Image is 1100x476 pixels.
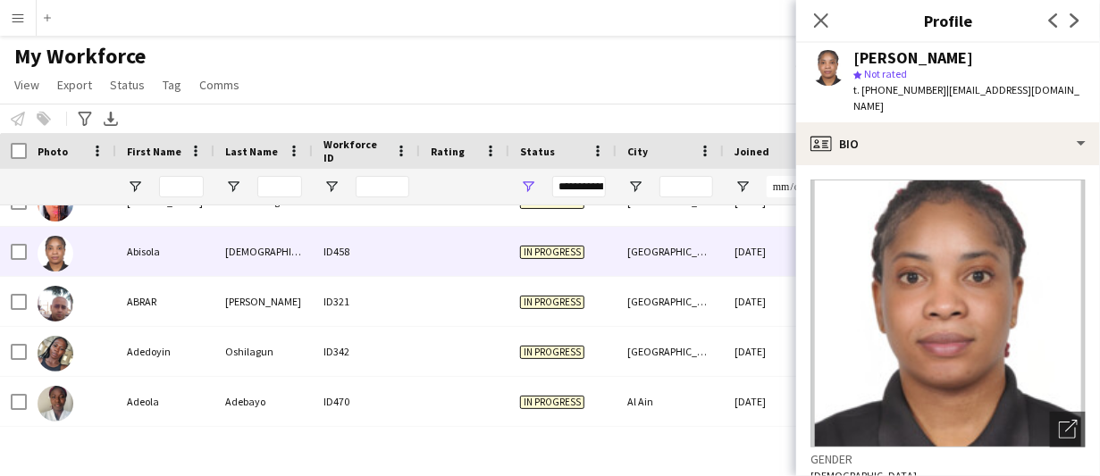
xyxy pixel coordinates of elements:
span: Photo [38,145,68,158]
app-action-btn: Advanced filters [74,108,96,129]
div: Afeez [116,427,214,476]
div: [GEOGRAPHIC_DATA] [617,227,724,276]
a: View [7,73,46,96]
div: [DATE] [724,227,831,276]
span: Status [520,145,555,158]
div: Al Ain [617,377,724,426]
span: Joined [735,145,769,158]
div: ID342 [313,327,420,376]
img: Adedoyin Oshilagun [38,336,73,372]
img: Abisola Duyilemi [38,236,73,271]
div: ID470 [313,377,420,426]
span: Not rated [864,67,907,80]
h3: Gender [810,451,1086,467]
span: In progress [520,246,584,259]
span: View [14,77,39,93]
a: Comms [192,73,247,96]
span: Status [110,77,145,93]
app-action-btn: Export XLSX [100,108,122,129]
button: Open Filter Menu [520,179,536,195]
div: ID458 [313,227,420,276]
span: Last Name [225,145,278,158]
div: ID321 [313,277,420,326]
span: In progress [520,396,584,409]
h3: Profile [796,9,1100,32]
div: [DATE] [724,327,831,376]
span: Tag [163,77,181,93]
button: Open Filter Menu [127,179,143,195]
img: ABRAR AHMAD [38,286,73,322]
div: Bio [796,122,1100,165]
span: | [EMAIL_ADDRESS][DOMAIN_NAME] [853,83,1079,113]
input: City Filter Input [659,176,713,197]
div: [DATE] [724,377,831,426]
input: First Name Filter Input [159,176,204,197]
div: ID457 [313,427,420,476]
img: Crew avatar or photo [810,180,1086,447]
div: Open photos pop-in [1050,412,1086,447]
div: Babatunde [214,427,313,476]
div: [PERSON_NAME] [853,50,973,66]
div: [DATE] [724,277,831,326]
div: [DATE] [724,427,831,476]
div: ABRAR [116,277,214,326]
input: Joined Filter Input [767,176,820,197]
input: Last Name Filter Input [257,176,302,197]
button: Open Filter Menu [323,179,340,195]
div: Oshilagun [214,327,313,376]
div: [GEOGRAPHIC_DATA] [617,277,724,326]
img: Adeola Adebayo [38,386,73,422]
span: City [627,145,648,158]
button: Open Filter Menu [735,179,751,195]
div: [DEMOGRAPHIC_DATA] [214,227,313,276]
div: Adedoyin [116,327,214,376]
button: Open Filter Menu [627,179,643,195]
span: Workforce ID [323,138,388,164]
span: My Workforce [14,43,146,70]
span: t. [PHONE_NUMBER] [853,83,946,96]
span: In progress [520,346,584,359]
div: [GEOGRAPHIC_DATA] [617,427,724,476]
div: Adeola [116,377,214,426]
div: Adebayo [214,377,313,426]
span: First Name [127,145,181,158]
span: Export [57,77,92,93]
button: Open Filter Menu [225,179,241,195]
div: [GEOGRAPHIC_DATA] [617,327,724,376]
span: Rating [431,145,465,158]
input: Workforce ID Filter Input [356,176,409,197]
a: Tag [155,73,189,96]
div: [PERSON_NAME] [214,277,313,326]
div: Abisola [116,227,214,276]
span: In progress [520,296,584,309]
span: Comms [199,77,239,93]
a: Export [50,73,99,96]
a: Status [103,73,152,96]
